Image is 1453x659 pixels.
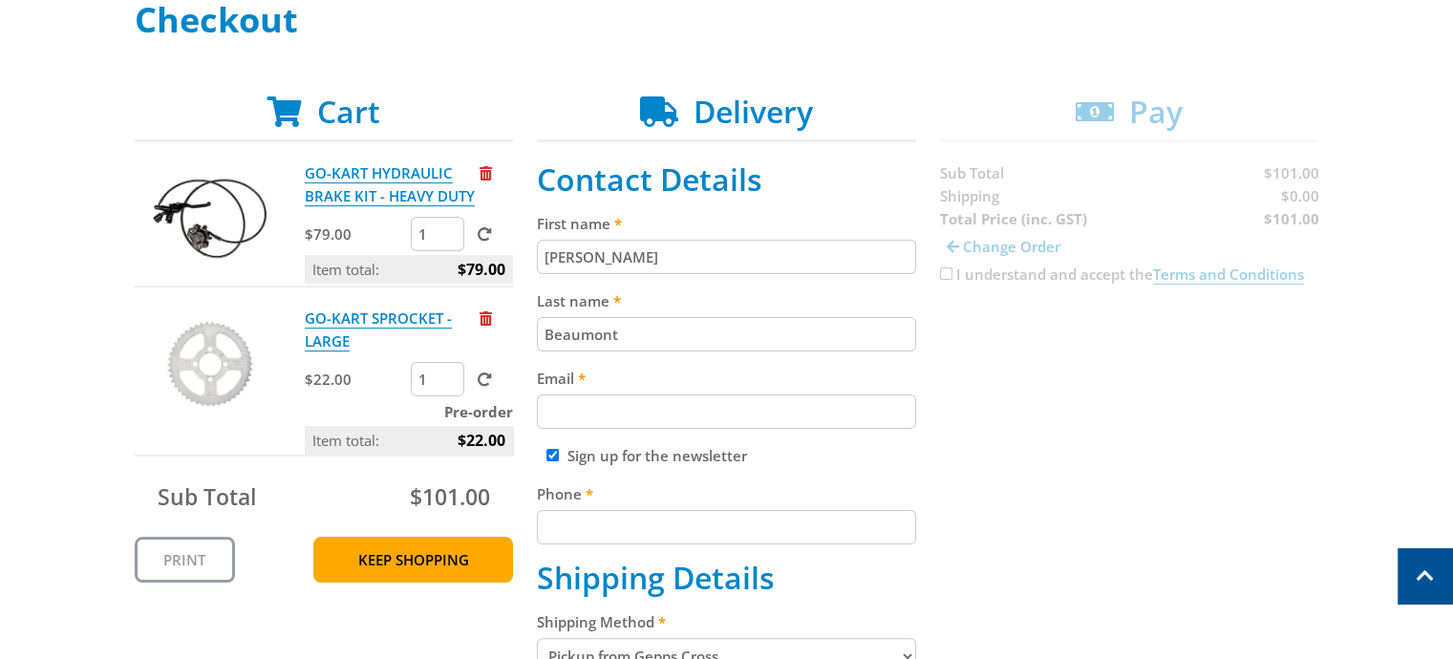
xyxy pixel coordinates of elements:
h2: Shipping Details [537,560,916,596]
p: Item total: [305,426,513,455]
label: Shipping Method [537,610,916,633]
img: GO-KART SPROCKET - LARGE [153,307,267,421]
a: GO-KART HYDRAULIC BRAKE KIT - HEAVY DUTY [305,163,475,206]
span: $22.00 [458,426,505,455]
input: Please enter your last name. [537,317,916,351]
span: Delivery [694,91,813,132]
h2: Contact Details [537,161,916,198]
input: Please enter your email address. [537,394,916,429]
input: Please enter your telephone number. [537,510,916,544]
a: GO-KART SPROCKET - LARGE [305,308,452,351]
label: First name [537,212,916,235]
span: Cart [317,91,380,132]
a: Remove from cart [480,163,492,182]
input: Please enter your first name. [537,240,916,274]
p: Pre-order [305,400,513,423]
a: Remove from cart [480,308,492,328]
p: $22.00 [305,368,407,391]
span: $101.00 [410,481,490,512]
img: GO-KART HYDRAULIC BRAKE KIT - HEAVY DUTY [153,161,267,276]
label: Email [537,367,916,390]
label: Sign up for the newsletter [567,446,747,465]
a: Print [135,537,235,583]
p: Item total: [305,255,513,284]
a: Keep Shopping [313,537,513,583]
h1: Checkout [135,1,1319,39]
p: $79.00 [305,223,407,245]
span: Sub Total [158,481,256,512]
label: Last name [537,289,916,312]
label: Phone [537,482,916,505]
span: $79.00 [458,255,505,284]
